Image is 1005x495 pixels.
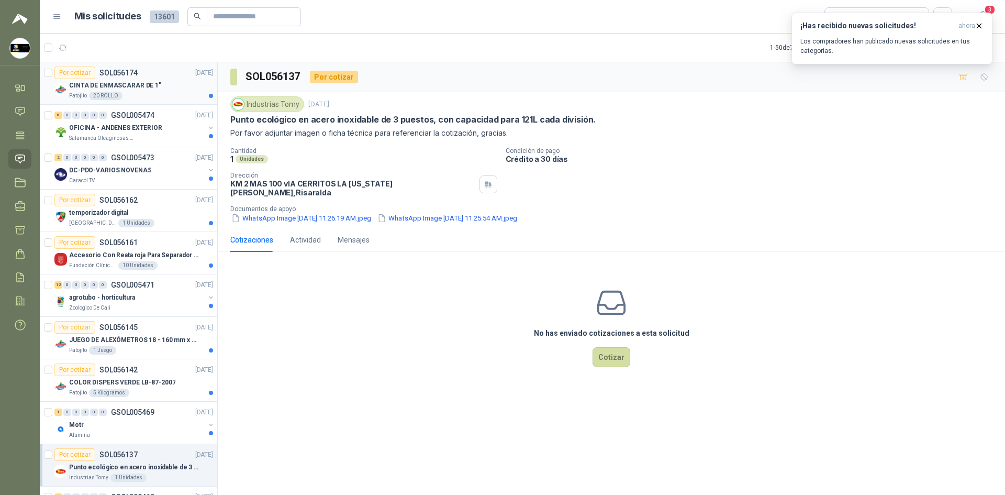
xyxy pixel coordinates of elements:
[195,68,213,78] p: [DATE]
[54,154,62,161] div: 2
[593,347,630,367] button: Cotizar
[54,151,215,185] a: 2 0 0 0 0 0 GSOL005473[DATE] Company LogoDC-PDO-VARIOS NOVENASCaracol TV
[230,127,992,139] p: Por favor adjuntar imagen o ficha técnica para referenciar la cotización, gracias.
[770,39,838,56] div: 1 - 50 de 7994
[63,112,71,119] div: 0
[111,409,154,416] p: GSOL005469
[194,13,201,20] span: search
[81,281,89,289] div: 0
[230,205,1001,213] p: Documentos de apoyo
[63,281,71,289] div: 0
[72,281,80,289] div: 0
[54,236,95,249] div: Por cotizar
[791,13,992,64] button: ¡Has recibido nuevas solicitudes!ahora Los compradores han publicado nuevas solicitudes en tus ca...
[118,261,158,270] div: 10 Unidades
[69,346,87,355] p: Patojito
[63,154,71,161] div: 0
[230,234,273,246] div: Cotizaciones
[99,239,138,246] p: SOL056161
[72,409,80,416] div: 0
[111,154,154,161] p: GSOL005473
[10,38,30,58] img: Company Logo
[984,5,996,15] span: 3
[376,213,518,224] button: WhatsApp Image [DATE] 11.25.54 AM.jpeg
[111,281,154,289] p: GSOL005471
[195,280,213,290] p: [DATE]
[54,364,95,376] div: Por cotizar
[40,62,217,105] a: Por cotizarSOL056174[DATE] Company LogoCINTA DE ENMASCARAR DE 1"Patojito20 ROLLO
[534,327,689,339] h3: No has enviado cotizaciones a esta solicitud
[230,155,233,163] p: 1
[89,346,116,355] div: 1 Juego
[72,154,80,161] div: 0
[54,112,62,119] div: 6
[118,219,154,227] div: 1 Unidades
[54,83,67,96] img: Company Logo
[230,213,372,224] button: WhatsApp Image [DATE] 11.26.19 AM.jpeg
[69,134,135,142] p: Salamanca Oleaginosas SAS
[99,409,107,416] div: 0
[72,112,80,119] div: 0
[99,281,107,289] div: 0
[99,112,107,119] div: 0
[90,281,98,289] div: 0
[195,408,213,417] p: [DATE]
[40,444,217,487] a: Por cotizarSOL056137[DATE] Company LogoPunto ecológico en acero inoxidable de 3 puestos, con capa...
[69,293,135,303] p: agrotubo - horticultura
[69,208,128,218] p: temporizador digital
[800,37,984,56] p: Los compradores han publicado nuevas solicitudes en tus categorías.
[54,168,67,181] img: Company Logo
[99,69,138,76] p: SOL056174
[69,123,162,133] p: OFICINA - ANDENES EXTERIOR
[230,114,596,125] p: Punto ecológico en acero inoxidable de 3 puestos, con capacidad para 121L cada división.
[54,126,67,138] img: Company Logo
[69,420,84,430] p: Motr
[800,21,954,30] h3: ¡Has recibido nuevas solicitudes!
[74,9,141,24] h1: Mis solicitudes
[54,109,215,142] a: 6 0 0 0 0 0 GSOL005474[DATE] Company LogoOFICINA - ANDENES EXTERIORSalamanca Oleaginosas SAS
[69,335,199,345] p: JUEGO DE ALEXÓMETROS 18 - 160 mm x 0,01 mm 2824-S3
[69,474,108,482] p: Industrias Tomy
[54,281,62,289] div: 12
[69,81,161,91] p: CINTA DE ENMASCARAR DE 1"
[54,279,215,312] a: 12 0 0 0 0 0 GSOL005471[DATE] Company Logoagrotubo - horticulturaZoologico De Cali
[150,10,179,23] span: 13601
[63,409,71,416] div: 0
[195,195,213,205] p: [DATE]
[54,194,95,206] div: Por cotizar
[54,321,95,334] div: Por cotizar
[54,448,95,461] div: Por cotizar
[54,253,67,266] img: Company Logo
[69,378,175,388] p: COLOR DISPERS VERDE LB-87-2007
[310,71,358,83] div: Por cotizar
[54,380,67,393] img: Company Logo
[99,154,107,161] div: 0
[230,179,475,197] p: KM 2 MAS 100 vIA CERRITOS LA [US_STATE] [PERSON_NAME] , Risaralda
[69,463,199,472] p: Punto ecológico en acero inoxidable de 3 puestos, con capacidad para 121L cada división.
[338,234,370,246] div: Mensajes
[89,92,122,100] div: 20 ROLLO
[506,147,1001,155] p: Condición de pago
[89,389,129,397] div: 5 Kilogramos
[195,238,213,248] p: [DATE]
[230,172,475,179] p: Dirección
[90,112,98,119] div: 0
[99,451,138,458] p: SOL056137
[54,423,67,435] img: Company Logo
[195,323,213,333] p: [DATE]
[308,100,329,109] p: [DATE]
[974,7,992,26] button: 3
[81,112,89,119] div: 0
[81,154,89,161] div: 0
[40,359,217,402] a: Por cotizarSOL056142[DATE] Company LogoCOLOR DISPERS VERDE LB-87-2007Patojito5 Kilogramos
[230,147,497,155] p: Cantidad
[54,409,62,416] div: 1
[69,92,87,100] p: Patojito
[54,295,67,308] img: Company Logo
[40,190,217,232] a: Por cotizarSOL056162[DATE] Company Logotemporizador digital[GEOGRAPHIC_DATA][PERSON_NAME]1 Unidades
[195,450,213,460] p: [DATE]
[958,21,975,30] span: ahora
[506,155,1001,163] p: Crédito a 30 días
[111,112,154,119] p: GSOL005474
[90,154,98,161] div: 0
